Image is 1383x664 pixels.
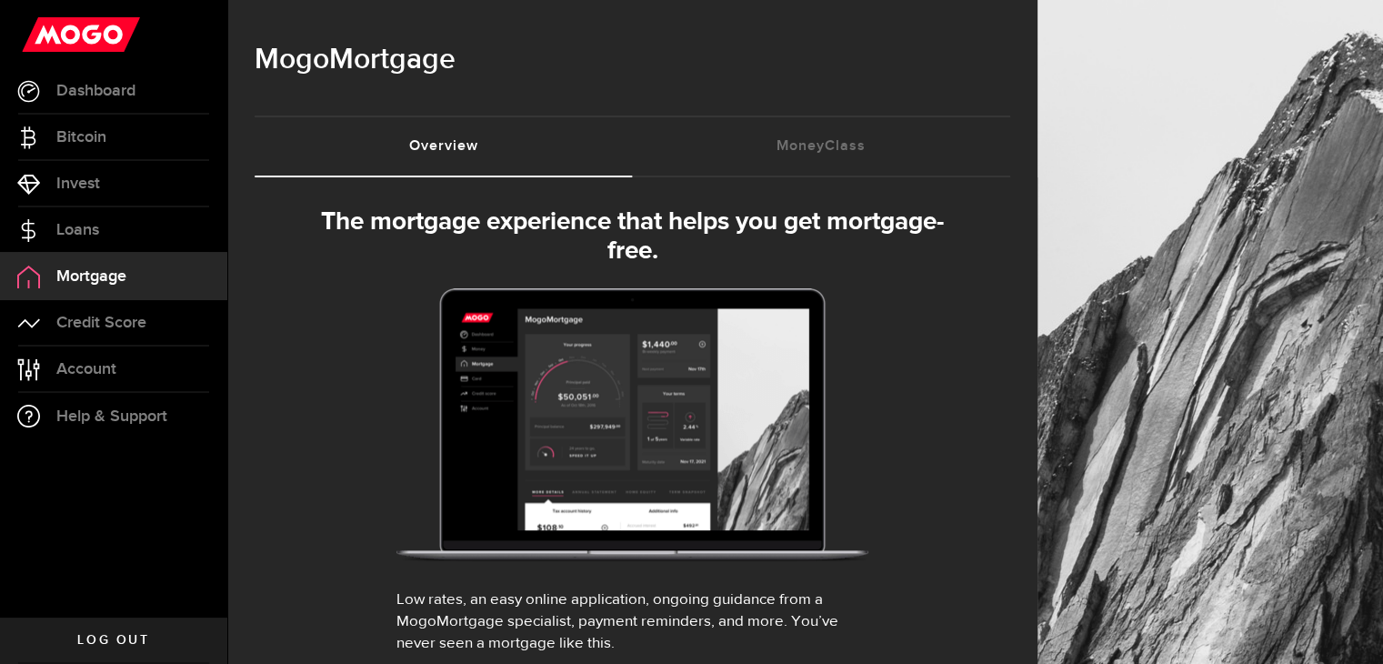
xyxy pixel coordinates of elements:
span: Credit Score [56,315,146,331]
span: Bitcoin [56,129,106,146]
span: Invest [56,176,100,192]
h3: The mortgage experience that helps you get mortgage-free. [317,207,947,266]
span: Dashboard [56,83,135,99]
span: Mortgage [56,268,126,285]
h1: Mortgage [255,36,1010,84]
span: Log out [77,634,149,647]
span: Help & Support [56,408,167,425]
a: Overview [255,117,633,176]
span: Account [56,361,116,377]
a: MoneyClass [633,117,1011,176]
button: Open LiveChat chat widget [15,7,69,62]
div: Low rates, an easy online application, ongoing guidance from a MogoMortgage specialist, payment r... [396,589,868,655]
ul: Tabs Navigation [255,116,1010,177]
span: Mogo [255,42,329,77]
span: Loans [56,222,99,238]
